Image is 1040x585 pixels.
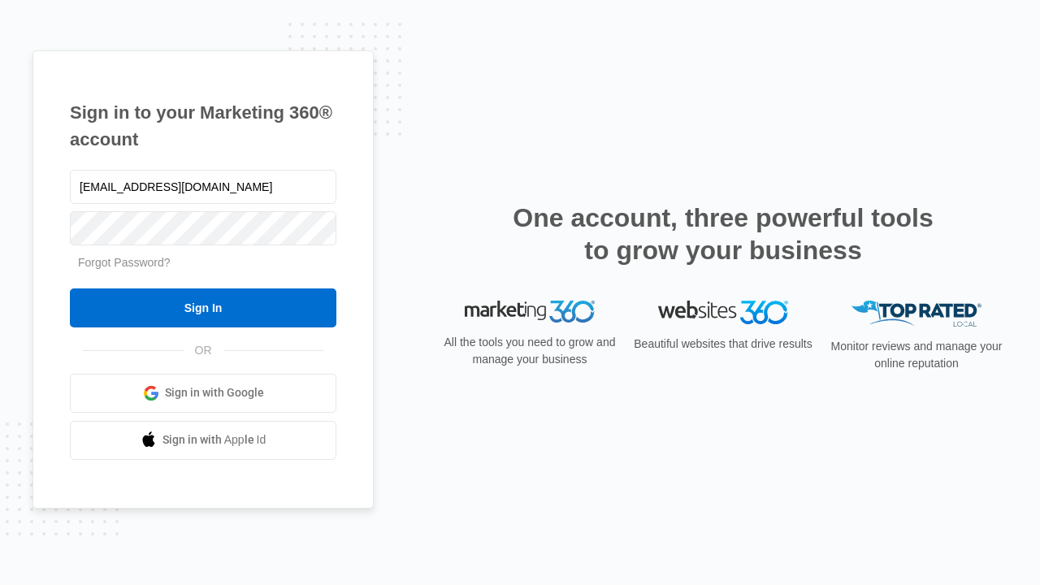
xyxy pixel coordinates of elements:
[70,288,336,327] input: Sign In
[70,374,336,413] a: Sign in with Google
[508,201,938,266] h2: One account, three powerful tools to grow your business
[851,301,981,327] img: Top Rated Local
[70,170,336,204] input: Email
[184,342,223,359] span: OR
[439,334,621,368] p: All the tools you need to grow and manage your business
[78,256,171,269] a: Forgot Password?
[162,431,266,448] span: Sign in with Apple Id
[658,301,788,324] img: Websites 360
[165,384,264,401] span: Sign in with Google
[632,336,814,353] p: Beautiful websites that drive results
[465,301,595,323] img: Marketing 360
[70,99,336,153] h1: Sign in to your Marketing 360® account
[825,338,1007,372] p: Monitor reviews and manage your online reputation
[70,421,336,460] a: Sign in with Apple Id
